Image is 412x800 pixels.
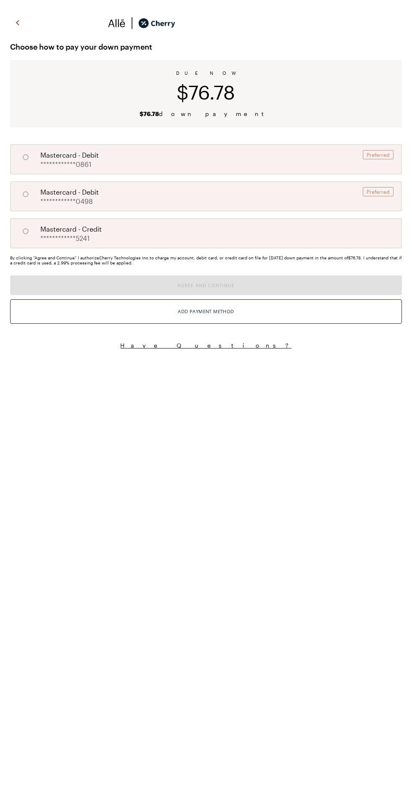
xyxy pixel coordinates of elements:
img: svg%3e [13,16,23,29]
span: mastercard - debit [40,187,99,197]
div: Preferred [363,150,394,159]
span: mastercard - credit [40,224,102,234]
b: $76.78 [140,110,159,117]
img: svg%3e [126,17,138,29]
div: By clicking "Agree and Continue" I authorize Cherry Technologies Inc. to charge my account, debit... [10,255,402,265]
div: Preferred [363,187,394,196]
span: DUE NOW [177,70,236,76]
span: down payment [140,110,272,117]
span: $76.78 [177,81,235,103]
button: Agree and Continue [10,275,402,295]
img: svg%3e [108,17,126,29]
button: Add Payment Method [10,299,402,324]
button: Have Questions? [10,341,402,349]
span: Choose how to pay your down payment [10,40,402,53]
span: mastercard - debit [40,150,99,160]
img: cherry_black_logo-DrOE_MJI.svg [138,17,175,29]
